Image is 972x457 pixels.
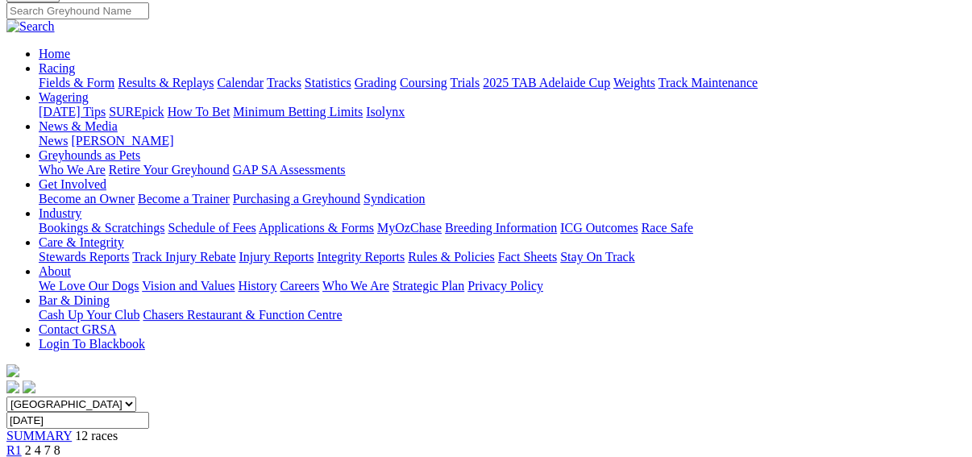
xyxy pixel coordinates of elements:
a: Racing [39,61,75,75]
div: Racing [39,76,966,90]
a: Industry [39,206,81,220]
a: Syndication [363,192,425,206]
a: Tracks [267,76,301,89]
div: Wagering [39,105,966,119]
div: Care & Integrity [39,250,966,264]
a: Login To Blackbook [39,337,145,351]
a: We Love Our Dogs [39,279,139,293]
a: Isolynx [366,105,405,118]
img: logo-grsa-white.png [6,364,19,377]
a: Trials [450,76,480,89]
a: Who We Are [322,279,389,293]
a: ICG Outcomes [560,221,638,235]
a: Contact GRSA [39,322,116,336]
a: Applications & Forms [259,221,374,235]
a: Calendar [217,76,264,89]
a: Statistics [305,76,351,89]
a: Cash Up Your Club [39,308,139,322]
a: Who We Are [39,163,106,177]
a: Track Injury Rebate [132,250,235,264]
a: Stewards Reports [39,250,129,264]
span: 2 4 7 8 [25,443,60,457]
a: Become an Owner [39,192,135,206]
a: Privacy Policy [467,279,543,293]
a: News & Media [39,119,118,133]
a: Care & Integrity [39,235,124,249]
a: Fields & Form [39,76,114,89]
a: Minimum Betting Limits [233,105,363,118]
a: Integrity Reports [317,250,405,264]
a: Coursing [400,76,447,89]
img: Search [6,19,55,34]
a: Wagering [39,90,89,104]
div: Get Involved [39,192,966,206]
a: Rules & Policies [408,250,495,264]
a: Purchasing a Greyhound [233,192,360,206]
a: Vision and Values [142,279,235,293]
a: Race Safe [641,221,692,235]
a: Bookings & Scratchings [39,221,164,235]
a: [PERSON_NAME] [71,134,173,147]
a: Chasers Restaurant & Function Centre [143,308,342,322]
a: 2025 TAB Adelaide Cup [483,76,610,89]
a: Greyhounds as Pets [39,148,140,162]
a: History [238,279,276,293]
a: SUREpick [109,105,164,118]
a: News [39,134,68,147]
a: [DATE] Tips [39,105,106,118]
a: Retire Your Greyhound [109,163,230,177]
a: Home [39,47,70,60]
a: SUMMARY [6,429,72,442]
input: Search [6,2,149,19]
a: Fact Sheets [498,250,557,264]
a: Track Maintenance [658,76,758,89]
a: Strategic Plan [393,279,464,293]
img: facebook.svg [6,380,19,393]
img: twitter.svg [23,380,35,393]
a: Schedule of Fees [168,221,255,235]
a: Stay On Track [560,250,634,264]
a: GAP SA Assessments [233,163,346,177]
div: News & Media [39,134,966,148]
a: Careers [280,279,319,293]
a: About [39,264,71,278]
span: 12 races [75,429,118,442]
a: Grading [355,76,397,89]
div: About [39,279,966,293]
a: Bar & Dining [39,293,110,307]
a: R1 [6,443,22,457]
a: How To Bet [168,105,231,118]
div: Bar & Dining [39,308,966,322]
input: Select date [6,412,149,429]
a: Breeding Information [445,221,557,235]
a: MyOzChase [377,221,442,235]
a: Injury Reports [239,250,314,264]
a: Get Involved [39,177,106,191]
a: Results & Replays [118,76,214,89]
a: Become a Trainer [138,192,230,206]
div: Greyhounds as Pets [39,163,966,177]
div: Industry [39,221,966,235]
a: Weights [613,76,655,89]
